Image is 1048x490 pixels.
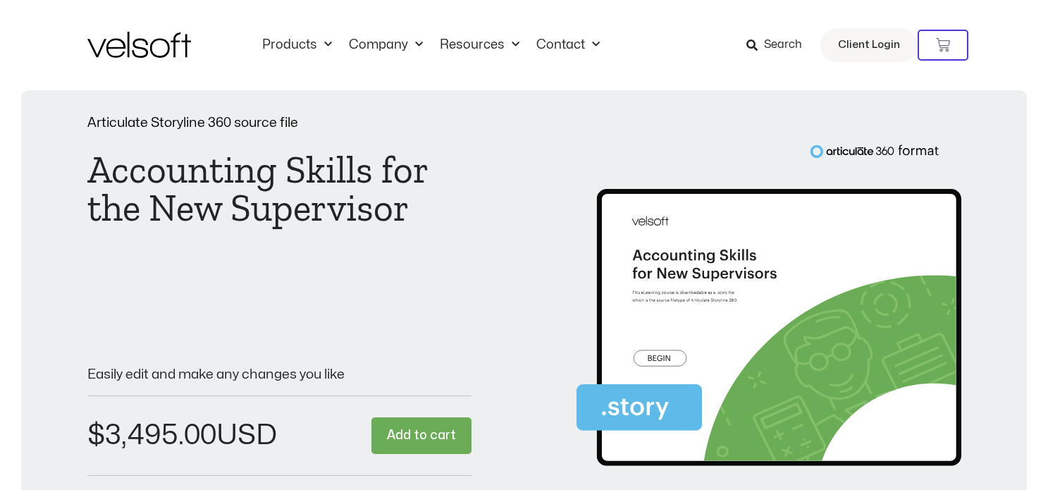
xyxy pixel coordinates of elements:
a: ContactMenu Toggle [528,37,608,53]
span: Client Login [838,36,900,54]
p: Easily edit and make any changes you like [87,368,472,381]
img: Second Product Image [577,144,961,479]
a: Search [746,33,812,57]
p: Articulate Storyline 360 source file [87,116,472,130]
span: $ [87,422,105,449]
a: ResourcesMenu Toggle [431,37,528,53]
nav: Menu [254,37,608,53]
button: Add to cart [371,417,471,455]
a: ProductsMenu Toggle [254,37,340,53]
a: Client Login [820,28,918,62]
img: Velsoft Training Materials [87,32,191,58]
bdi: 3,495.00 [87,422,216,449]
a: CompanyMenu Toggle [340,37,431,53]
span: Search [764,36,802,54]
h1: Accounting Skills for the New Supervisor [87,151,472,227]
